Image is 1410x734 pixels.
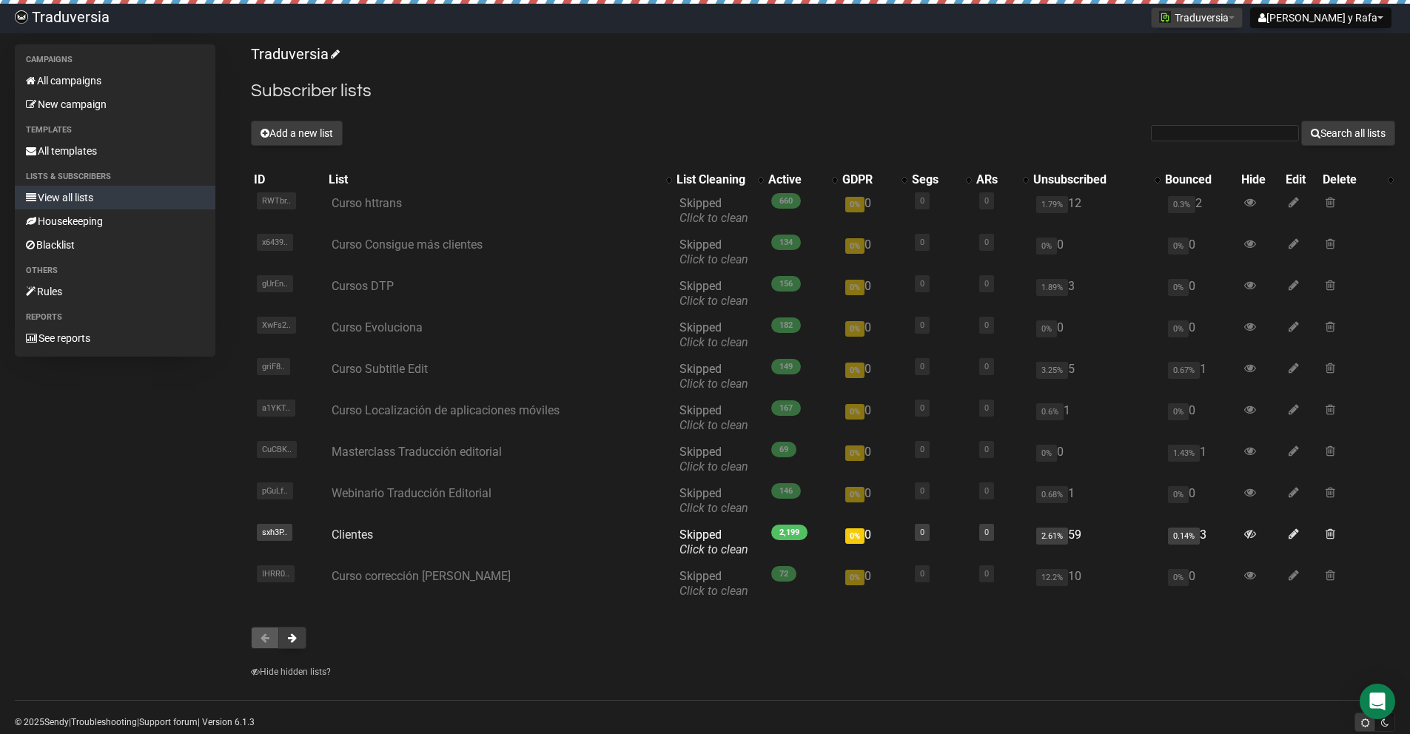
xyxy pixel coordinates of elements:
[839,356,909,397] td: 0
[984,362,989,371] a: 0
[679,569,748,598] span: Skipped
[842,172,894,187] div: GDPR
[15,209,215,233] a: Housekeeping
[839,314,909,356] td: 0
[771,525,808,540] span: 2,199
[984,445,989,454] a: 0
[845,321,865,337] span: 0%
[771,566,796,582] span: 72
[326,169,674,190] th: List: No sort applied, activate to apply an ascending sort
[257,192,296,209] span: RWTbr..
[845,280,865,295] span: 0%
[332,320,423,334] a: Curso Evoluciona
[1036,486,1068,503] span: 0.68%
[1168,403,1189,420] span: 0%
[679,211,748,225] a: Click to clean
[679,584,748,598] a: Click to clean
[332,196,402,210] a: Curso httrans
[920,486,924,496] a: 0
[920,320,924,330] a: 0
[839,273,909,314] td: 0
[679,403,748,432] span: Skipped
[845,445,865,461] span: 0%
[912,172,959,187] div: Segs
[973,169,1030,190] th: ARs: No sort applied, activate to apply an ascending sort
[771,359,801,374] span: 149
[15,233,215,257] a: Blacklist
[839,522,909,563] td: 0
[332,238,483,252] a: Curso Consigue más clientes
[920,403,924,413] a: 0
[15,92,215,116] a: New campaign
[839,397,909,439] td: 0
[1168,279,1189,296] span: 0%
[679,459,748,474] a: Click to clean
[771,400,801,416] span: 167
[1030,397,1162,439] td: 1
[1036,528,1068,545] span: 2.61%
[679,252,748,266] a: Click to clean
[15,326,215,350] a: See reports
[332,403,560,417] a: Curso Localización de aplicaciones móviles
[15,139,215,163] a: All templates
[257,565,295,582] span: IHRR0..
[845,487,865,502] span: 0%
[765,169,839,190] th: Active: No sort applied, activate to apply an ascending sort
[1168,569,1189,586] span: 0%
[1036,279,1068,296] span: 1.89%
[332,362,428,376] a: Curso Subtitle Edit
[332,569,511,583] a: Curso corrección [PERSON_NAME]
[1162,522,1238,563] td: 3
[1030,439,1162,480] td: 0
[920,569,924,579] a: 0
[839,480,909,522] td: 0
[1162,190,1238,232] td: 2
[1036,320,1057,337] span: 0%
[251,45,338,63] a: Traduversia
[332,279,394,293] a: Cursos DTP
[1030,356,1162,397] td: 5
[1036,569,1068,586] span: 12.2%
[1030,273,1162,314] td: 3
[257,275,293,292] span: gUrEn..
[920,445,924,454] a: 0
[1162,480,1238,522] td: 0
[257,317,296,334] span: XwFs2..
[332,486,491,500] a: Webinario Traducción Editorial
[329,172,659,187] div: List
[920,279,924,289] a: 0
[679,501,748,515] a: Click to clean
[15,51,215,69] li: Campaigns
[920,528,924,537] a: 0
[1162,314,1238,356] td: 0
[768,172,825,187] div: Active
[251,169,326,190] th: ID: No sort applied, sorting is disabled
[1250,7,1391,28] button: [PERSON_NAME] y Rafa
[984,528,989,537] a: 0
[839,232,909,273] td: 0
[15,714,255,730] p: © 2025 | | | Version 6.1.3
[679,279,748,308] span: Skipped
[1030,314,1162,356] td: 0
[1323,172,1380,187] div: Delete
[674,169,765,190] th: List Cleaning: No sort applied, activate to apply an ascending sort
[984,403,989,413] a: 0
[1036,362,1068,379] span: 3.25%
[1286,172,1317,187] div: Edit
[1033,172,1147,187] div: Unsubscribed
[771,193,801,209] span: 660
[839,190,909,232] td: 0
[1036,403,1064,420] span: 0.6%
[839,563,909,605] td: 0
[1168,320,1189,337] span: 0%
[15,10,28,24] img: 724c79da073617477d2ab562c2e970cb
[984,238,989,247] a: 0
[1241,172,1279,187] div: Hide
[1036,196,1068,213] span: 1.79%
[257,234,293,251] span: x6439..
[1162,356,1238,397] td: 1
[139,717,198,727] a: Support forum
[909,169,973,190] th: Segs: No sort applied, activate to apply an ascending sort
[1238,169,1282,190] th: Hide: No sort applied, sorting is disabled
[332,445,502,459] a: Masterclass Traducción editorial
